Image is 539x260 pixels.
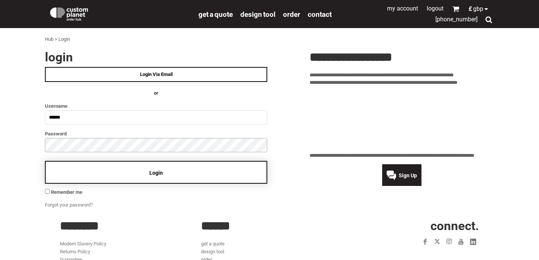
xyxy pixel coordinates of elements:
[198,10,233,18] a: get a quote
[49,6,89,21] img: Custom Planet
[399,172,417,178] span: Sign Up
[45,102,267,110] label: Username
[198,10,233,19] span: get a quote
[149,170,163,176] span: Login
[473,6,483,12] span: GBP
[435,16,478,23] span: [PHONE_NUMBER]
[60,249,90,254] a: Returns Policy
[45,202,93,208] a: Forgot your password?
[58,36,70,43] div: Login
[387,5,418,12] a: My Account
[469,6,473,12] span: £
[240,10,275,19] span: design tool
[308,10,332,18] a: Contact
[45,36,54,42] a: Hub
[45,89,267,97] h4: OR
[51,189,82,195] span: Remember me
[140,71,173,77] span: Login Via Email
[201,249,224,254] a: design tool
[45,67,267,82] a: Login Via Email
[283,10,300,19] span: order
[45,51,267,63] h2: Login
[60,241,106,247] a: Modern Slavery Policy
[201,241,225,247] a: get a quote
[240,10,275,18] a: design tool
[310,91,494,147] iframe: Customer reviews powered by Trustpilot
[342,220,479,232] h2: CONNECT.
[55,36,57,43] div: >
[45,2,195,24] a: Custom Planet
[308,10,332,19] span: Contact
[45,189,50,194] input: Remember me
[427,5,444,12] a: Logout
[45,129,267,138] label: Password
[283,10,300,18] a: order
